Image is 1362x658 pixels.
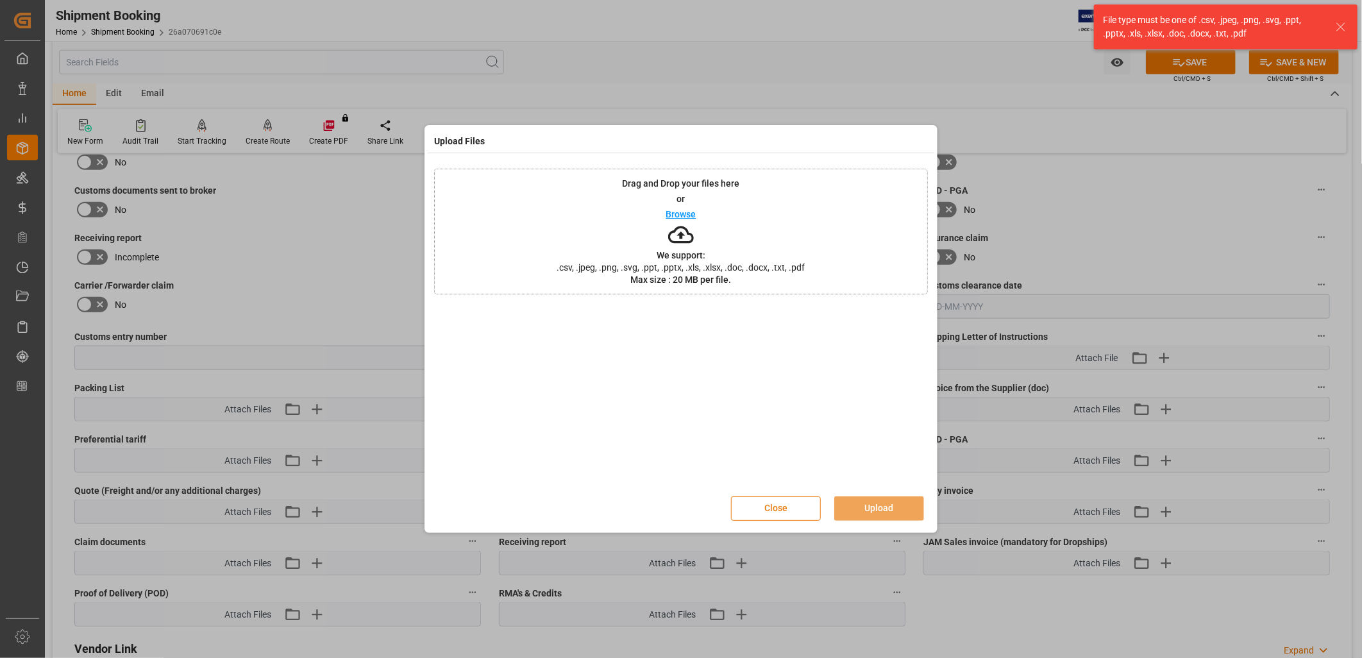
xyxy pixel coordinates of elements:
[631,275,732,284] p: Max size : 20 MB per file.
[623,179,740,188] p: Drag and Drop your files here
[657,251,705,260] p: We support:
[677,194,685,203] p: or
[1103,13,1324,40] div: File type must be one of .csv, .jpeg, .png, .svg, .ppt, .pptx, .xls, .xlsx, .doc, .docx, .txt, .pdf
[731,496,821,521] button: Close
[666,210,696,219] p: Browse
[549,263,814,272] span: .csv, .jpeg, .png, .svg, .ppt, .pptx, .xls, .xlsx, .doc, .docx, .txt, .pdf
[434,135,485,148] h4: Upload Files
[834,496,924,521] button: Upload
[434,169,928,294] div: Drag and Drop your files hereorBrowseWe support:.csv, .jpeg, .png, .svg, .ppt, .pptx, .xls, .xlsx...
